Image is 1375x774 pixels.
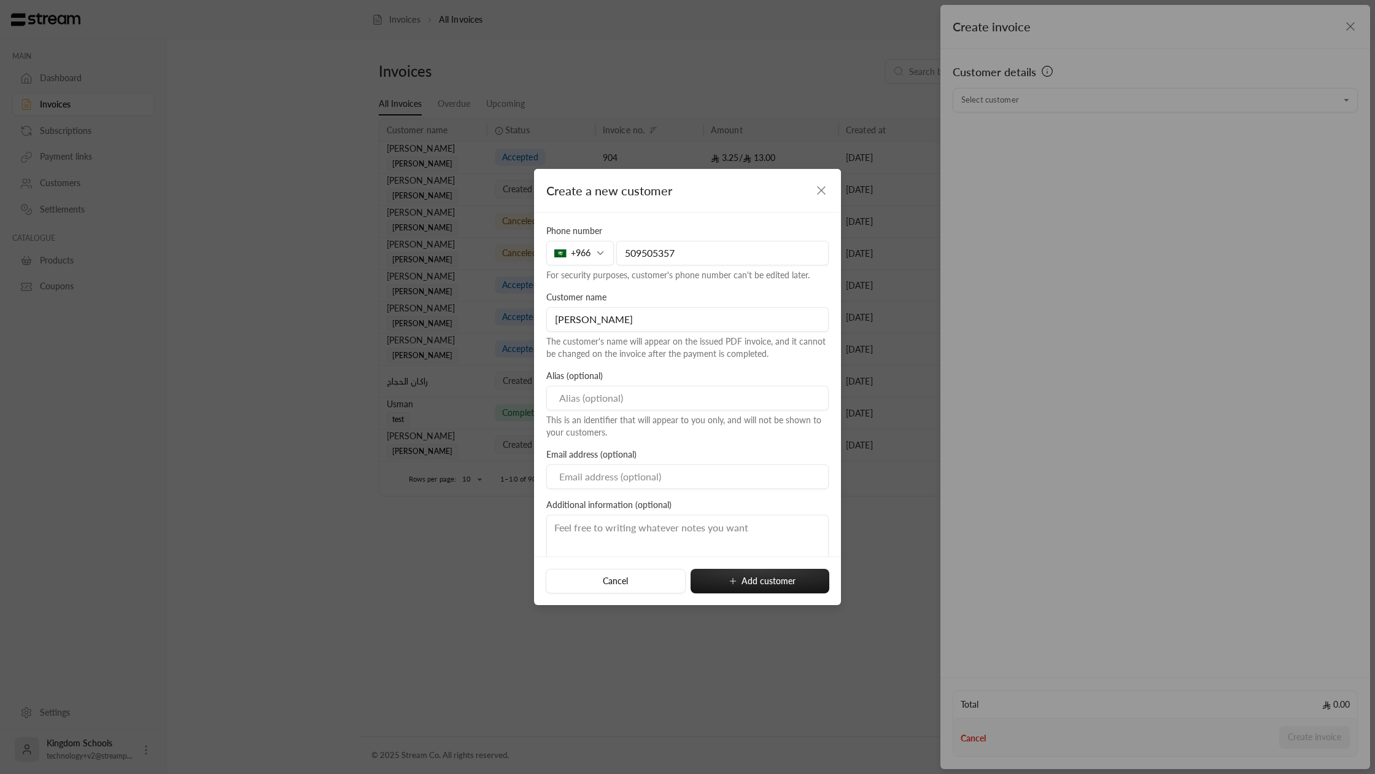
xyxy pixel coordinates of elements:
[546,386,829,410] input: Alias (optional)
[616,241,829,265] input: Phone number
[691,569,829,593] button: Add customer
[546,414,829,439] div: This is an identifier that will appear to you only, and will not be shown to your customers.
[546,269,829,281] div: For security purposes, customer's phone number can't be edited later.
[546,181,672,200] span: Create a new customer
[546,241,614,265] div: +966
[546,464,829,489] input: Email address (optional)
[546,448,637,461] label: Email address (optional)
[546,307,829,332] input: Customer name
[546,225,602,237] label: Phone number
[546,569,685,593] button: Cancel
[546,291,606,303] label: Customer name
[546,335,829,360] div: The customer's name will appear on the issued PDF invoice, and it cannot be changed on the invoic...
[546,499,672,511] label: Additional information (optional)
[546,370,603,382] label: Alias (optional)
